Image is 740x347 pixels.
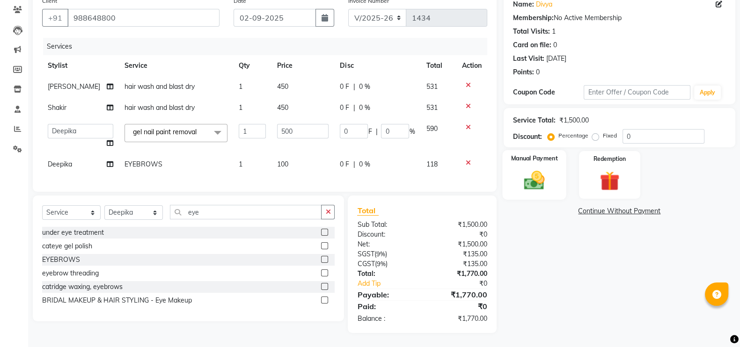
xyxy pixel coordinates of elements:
img: _gift.svg [593,169,625,193]
span: 590 [426,124,437,133]
div: Total Visits: [513,27,550,36]
span: 0 % [359,82,370,92]
th: Total [420,55,456,76]
span: CGST [357,260,374,268]
div: Card on file: [513,40,551,50]
th: Price [271,55,334,76]
div: cateye gel polish [42,241,92,251]
div: Coupon Code [513,87,584,97]
th: Service [119,55,233,76]
span: 0 F [340,82,349,92]
div: under eye treatment [42,228,104,238]
a: Continue Without Payment [506,206,733,216]
span: hair wash and blast dry [125,82,195,91]
label: Fixed [603,131,617,140]
span: Total [357,206,379,216]
span: F [368,127,372,137]
div: ₹1,770.00 [422,269,494,279]
div: Service Total: [513,116,556,125]
div: Services [43,38,494,55]
div: ( ) [350,259,422,269]
span: 1 [239,160,242,168]
th: Qty [233,55,271,76]
div: ( ) [350,249,422,259]
div: Net: [350,239,422,249]
div: No Active Membership [513,13,726,23]
span: 450 [277,103,288,112]
span: EYEBROWS [125,160,162,168]
div: Total: [350,269,422,279]
a: x [197,128,201,136]
span: 0 % [359,159,370,169]
th: Disc [334,55,420,76]
th: Stylist [42,55,119,76]
div: BRIDAL MAKEUP & HAIR STYLING - Eye Makeup [42,296,192,305]
span: 450 [277,82,288,91]
span: Shakir [48,103,66,112]
span: 531 [426,82,437,91]
span: 9% [376,260,385,267]
div: catridge waxing, eyebrows [42,282,123,292]
div: ₹135.00 [422,259,494,269]
div: ₹0 [434,279,494,289]
label: Percentage [558,131,588,140]
div: 0 [536,67,540,77]
span: | [353,82,355,92]
div: Last Visit: [513,54,544,64]
span: | [375,127,377,137]
span: 0 F [340,103,349,113]
div: Sub Total: [350,220,422,230]
label: Manual Payment [511,154,557,163]
div: Points: [513,67,534,77]
a: Add Tip [350,279,434,289]
span: 118 [426,160,437,168]
label: Redemption [593,155,626,163]
span: 0 % [359,103,370,113]
span: 9% [376,250,385,258]
span: SGST [357,250,374,258]
div: 1 [552,27,556,36]
div: Payable: [350,289,422,300]
span: Deepika [48,160,72,168]
div: 0 [553,40,557,50]
span: 531 [426,103,437,112]
button: +91 [42,9,68,27]
span: [PERSON_NAME] [48,82,100,91]
span: 1 [239,103,242,112]
button: Apply [694,86,721,100]
div: Paid: [350,301,422,312]
div: ₹1,500.00 [559,116,589,125]
div: Balance : [350,314,422,324]
div: Discount: [350,230,422,239]
div: Discount: [513,132,542,142]
div: ₹0 [422,230,494,239]
span: 0 F [340,159,349,169]
div: ₹1,770.00 [422,314,494,324]
div: Membership: [513,13,554,23]
span: | [353,159,355,169]
span: 100 [277,160,288,168]
div: ₹0 [422,301,494,312]
span: gel nail paint removal [133,128,197,136]
div: EYEBROWS [42,255,80,265]
span: | [353,103,355,113]
div: ₹1,500.00 [422,220,494,230]
th: Action [456,55,487,76]
img: _cash.svg [518,168,551,192]
input: Search or Scan [170,205,322,219]
div: ₹1,500.00 [422,239,494,249]
span: 1 [239,82,242,91]
div: eyebrow threading [42,268,99,278]
div: ₹135.00 [422,249,494,259]
input: Search by Name/Mobile/Email/Code [67,9,220,27]
div: [DATE] [546,54,566,64]
div: ₹1,770.00 [422,289,494,300]
input: Enter Offer / Coupon Code [584,85,690,100]
span: % [409,127,415,137]
span: hair wash and blast dry [125,103,195,112]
